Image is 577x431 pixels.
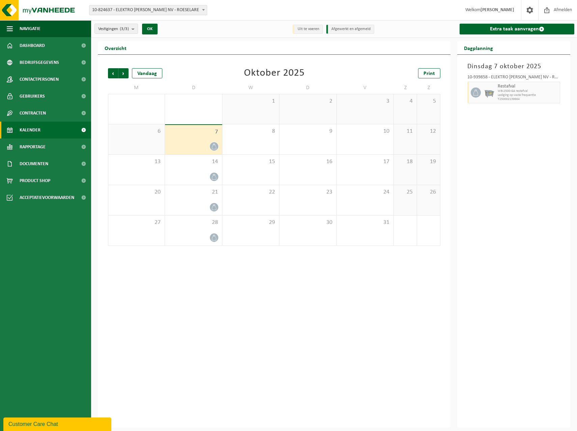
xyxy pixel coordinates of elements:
[244,68,305,78] div: Oktober 2025
[498,84,558,89] span: Restafval
[112,158,161,166] span: 13
[20,122,40,138] span: Kalender
[279,82,336,94] td: D
[20,172,50,189] span: Product Shop
[168,128,218,136] span: 7
[98,41,133,54] h2: Overzicht
[142,24,158,34] button: OK
[168,158,218,166] span: 14
[420,188,437,196] span: 26
[397,128,413,135] span: 11
[168,219,218,226] span: 28
[20,155,48,172] span: Documenten
[283,128,333,135] span: 9
[226,219,276,226] span: 29
[423,71,435,76] span: Print
[293,25,323,34] li: Uit te voeren
[460,24,574,34] a: Extra taak aanvragen
[165,82,222,94] td: D
[467,75,560,82] div: 10-939858 - ELEKTRO [PERSON_NAME] NV - ROESELARE
[417,82,440,94] td: Z
[168,188,218,196] span: 21
[89,5,207,15] span: 10-824637 - ELEKTRO ANDRE GEVAERT NV - ROESELARE
[283,98,333,105] span: 2
[118,68,129,78] span: Volgende
[467,61,560,72] h3: Dinsdag 7 oktober 2025
[420,128,437,135] span: 12
[498,89,558,93] span: WB-2500-GA restafval
[120,27,129,31] count: (3/3)
[283,158,333,166] span: 16
[484,87,494,98] img: WB-2500-GAL-GY-01
[132,68,162,78] div: Vandaag
[394,82,417,94] td: Z
[20,54,59,71] span: Bedrijfsgegevens
[498,97,558,101] span: T250002139664
[20,138,46,155] span: Rapportage
[340,158,390,166] span: 17
[226,188,276,196] span: 22
[112,128,161,135] span: 6
[397,188,413,196] span: 25
[457,41,500,54] h2: Dagplanning
[226,98,276,105] span: 1
[108,68,118,78] span: Vorige
[420,98,437,105] span: 5
[283,219,333,226] span: 30
[108,82,165,94] td: M
[226,128,276,135] span: 8
[222,82,279,94] td: W
[98,24,129,34] span: Vestigingen
[112,188,161,196] span: 20
[283,188,333,196] span: 23
[397,158,413,166] span: 18
[20,105,46,122] span: Contracten
[337,82,394,94] td: V
[226,158,276,166] span: 15
[498,93,558,97] span: Lediging op vaste frequentie
[20,88,45,105] span: Gebruikers
[20,20,40,37] span: Navigatie
[480,7,514,12] strong: [PERSON_NAME]
[20,37,45,54] span: Dashboard
[420,158,437,166] span: 19
[340,188,390,196] span: 24
[340,128,390,135] span: 10
[340,219,390,226] span: 31
[326,25,374,34] li: Afgewerkt en afgemeld
[3,416,113,431] iframe: chat widget
[20,71,59,88] span: Contactpersonen
[20,189,74,206] span: Acceptatievoorwaarden
[94,24,138,34] button: Vestigingen(3/3)
[397,98,413,105] span: 4
[418,68,440,78] a: Print
[112,219,161,226] span: 27
[340,98,390,105] span: 3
